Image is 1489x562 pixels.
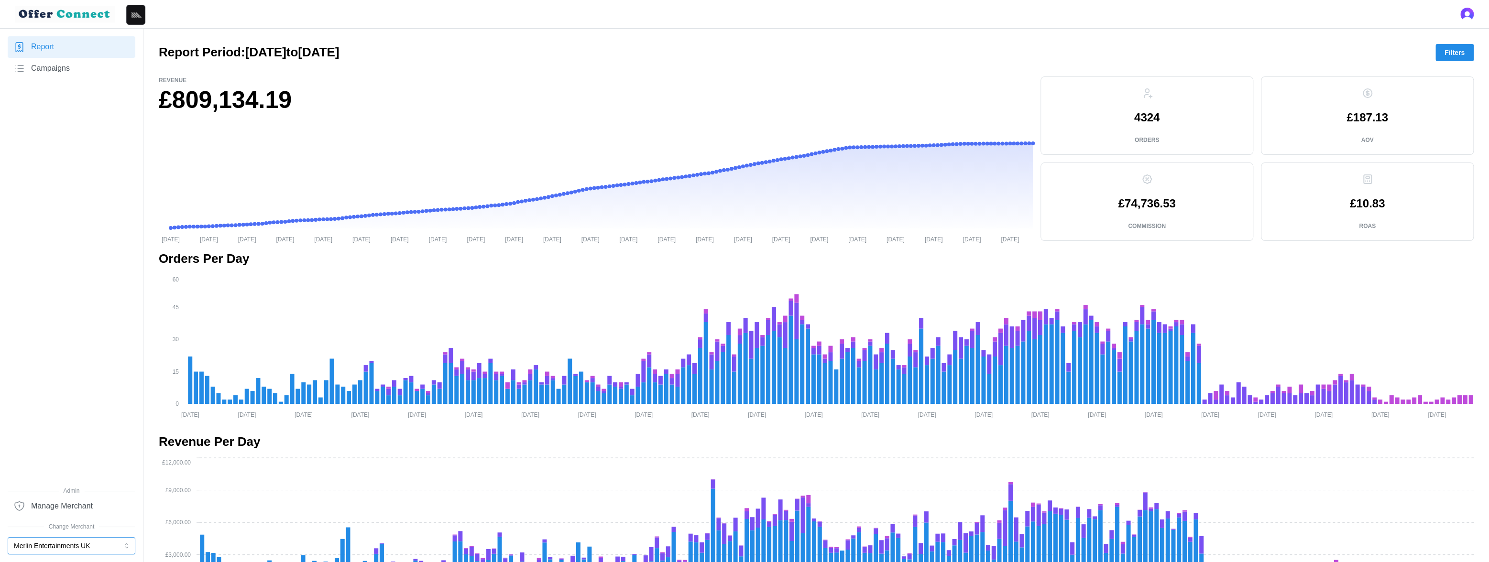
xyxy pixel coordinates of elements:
a: Campaigns [8,58,135,79]
tspan: [DATE] [295,411,313,418]
tspan: [DATE] [276,236,294,242]
tspan: [DATE] [408,411,426,418]
tspan: [DATE] [181,411,199,418]
tspan: [DATE] [1145,411,1163,418]
p: Commission [1128,222,1166,230]
tspan: £12,000.00 [162,459,191,466]
tspan: [DATE] [810,236,828,242]
a: Report [8,36,135,58]
tspan: 30 [173,336,179,343]
tspan: [DATE] [1314,411,1333,418]
span: Report [31,41,54,53]
tspan: [DATE] [467,236,485,242]
tspan: [DATE] [974,411,993,418]
h2: Revenue Per Day [159,433,1474,450]
button: Open user button [1460,8,1474,21]
tspan: [DATE] [429,236,447,242]
button: Merlin Entertainments UK [8,537,135,554]
h1: £809,134.19 [159,85,1033,116]
img: 's logo [1460,8,1474,21]
tspan: [DATE] [748,411,766,418]
img: loyalBe Logo [15,6,115,22]
tspan: [DATE] [861,411,879,418]
tspan: [DATE] [1371,411,1390,418]
tspan: [DATE] [238,236,256,242]
p: Orders [1135,136,1159,144]
tspan: [DATE] [925,236,943,242]
p: £10.83 [1350,198,1385,209]
button: Filters [1435,44,1474,61]
tspan: [DATE] [1031,411,1050,418]
tspan: [DATE] [521,411,539,418]
tspan: [DATE] [1001,236,1019,242]
tspan: [DATE] [1088,411,1106,418]
tspan: [DATE] [238,411,256,418]
tspan: [DATE] [200,236,218,242]
tspan: [DATE] [505,236,523,242]
span: Admin [8,486,135,496]
tspan: 60 [173,276,179,282]
h2: Orders Per Day [159,250,1474,267]
h2: Report Period: [DATE] to [DATE] [159,44,339,61]
p: 4324 [1134,112,1160,123]
tspan: [DATE] [619,236,637,242]
tspan: [DATE] [543,236,561,242]
p: AOV [1361,136,1373,144]
tspan: [DATE] [848,236,866,242]
tspan: [DATE] [696,236,714,242]
tspan: 15 [173,368,179,375]
tspan: [DATE] [1258,411,1276,418]
tspan: £6,000.00 [165,519,191,526]
tspan: [DATE] [1428,411,1446,418]
tspan: £3,000.00 [165,551,191,558]
tspan: [DATE] [887,236,905,242]
p: Revenue [159,76,1033,85]
p: ROAS [1359,222,1376,230]
tspan: [DATE] [772,236,790,242]
span: Manage Merchant [31,500,93,512]
tspan: [DATE] [918,411,936,418]
span: Filters [1445,44,1465,61]
tspan: [DATE] [578,411,596,418]
tspan: 45 [173,304,179,311]
tspan: [DATE] [581,236,600,242]
tspan: [DATE] [1201,411,1219,418]
tspan: [DATE] [805,411,823,418]
tspan: [DATE] [963,236,981,242]
tspan: [DATE] [162,236,180,242]
p: £187.13 [1347,112,1388,123]
tspan: [DATE] [734,236,752,242]
tspan: [DATE] [351,411,370,418]
tspan: [DATE] [391,236,409,242]
tspan: [DATE] [352,236,371,242]
tspan: [DATE] [635,411,653,418]
tspan: [DATE] [657,236,676,242]
span: Campaigns [31,63,70,75]
tspan: [DATE] [691,411,710,418]
p: £74,736.53 [1118,198,1175,209]
tspan: [DATE] [314,236,332,242]
tspan: £9,000.00 [165,487,191,494]
span: Change Merchant [8,522,135,531]
tspan: 0 [175,400,179,407]
a: Manage Merchant [8,495,135,517]
tspan: [DATE] [465,411,483,418]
